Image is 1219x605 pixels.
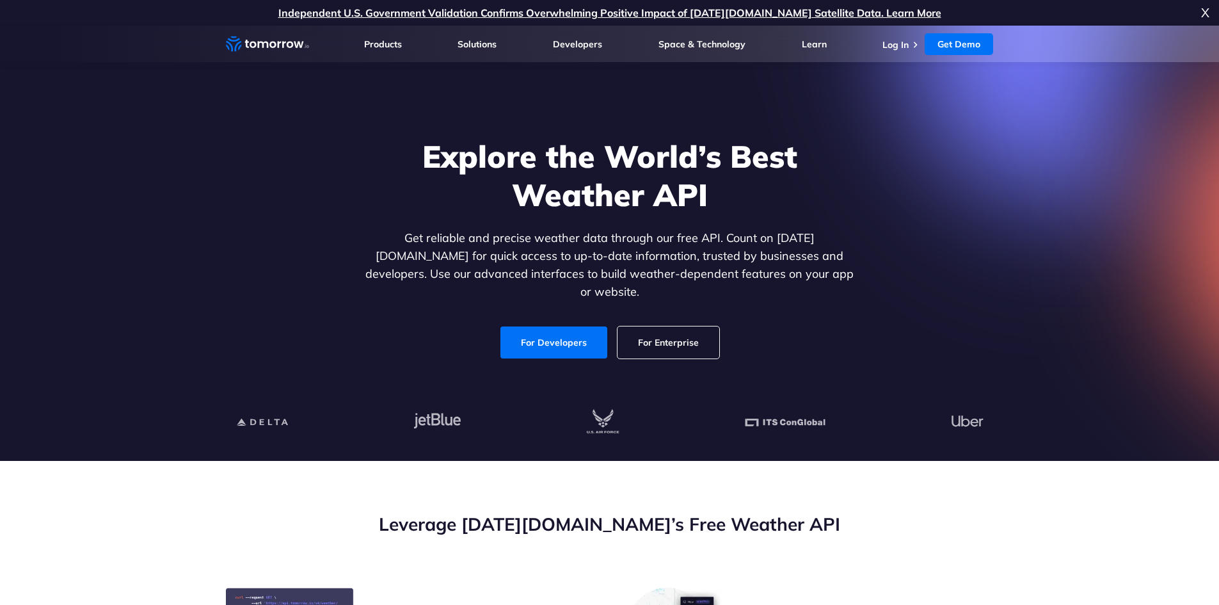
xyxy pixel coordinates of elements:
a: Developers [553,38,602,50]
a: Products [364,38,402,50]
h1: Explore the World’s Best Weather API [363,137,857,214]
a: Home link [226,35,309,54]
a: Get Demo [925,33,993,55]
a: For Developers [500,327,607,359]
a: For Enterprise [617,327,719,359]
h2: Leverage [DATE][DOMAIN_NAME]’s Free Weather API [226,512,994,536]
a: Independent U.S. Government Validation Confirms Overwhelming Positive Impact of [DATE][DOMAIN_NAM... [278,6,941,19]
a: Solutions [458,38,497,50]
a: Log In [882,39,909,51]
a: Space & Technology [658,38,745,50]
p: Get reliable and precise weather data through our free API. Count on [DATE][DOMAIN_NAME] for quic... [363,229,857,301]
a: Learn [802,38,827,50]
